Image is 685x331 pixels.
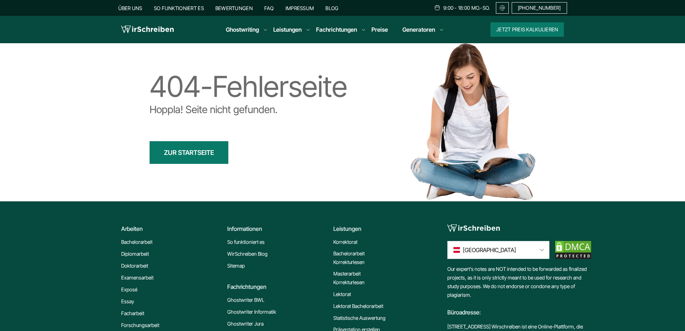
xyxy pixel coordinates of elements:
[150,141,228,164] a: ZUR STARTSEITE
[499,5,506,11] img: Email
[443,5,490,11] span: 9:00 - 18:00 Mo.-So.
[121,285,137,294] a: Exposé
[371,26,388,33] a: Preise
[121,24,174,35] img: logo wirschreiben
[463,246,516,254] span: [GEOGRAPHIC_DATA]
[227,282,327,291] div: Fachrichtungen
[333,238,357,246] a: Korrektorat
[121,261,148,270] a: Doktorarbeit
[434,5,440,10] img: Schedule
[518,5,561,11] span: [PHONE_NUMBER]
[402,25,435,34] a: Generatoren
[555,241,591,259] img: dmca
[490,22,564,37] button: Jetzt Preis kalkulieren
[121,321,159,330] a: Forschungsarbeit
[273,25,302,34] a: Leistungen
[227,261,245,270] a: Sitemap
[150,68,347,105] div: 404-Fehlerseite
[121,273,154,282] a: Examensarbeit
[227,250,268,258] a: WirSchreiben Blog
[227,224,327,233] div: Informationen
[154,5,204,11] a: So funktioniert es
[333,314,385,322] a: Statistische Auswertung
[325,5,338,11] a: Blog
[316,25,357,34] a: Fachrichtungen
[121,250,149,258] a: Diplomarbeit
[447,299,591,322] div: Büroadresse:
[121,224,221,233] div: Arbeiten
[447,224,500,232] img: logo-footer
[121,309,144,318] a: Facharbeit
[227,319,264,328] a: Ghostwriter Jura
[286,5,314,11] a: Impressum
[333,269,391,287] a: Masterarbeit Korrekturlesen
[333,249,391,267] a: Bachelorarbeit Korrekturlesen
[121,238,152,246] a: Bachelorarbeit
[227,308,276,316] a: Ghostwriter Informatik
[512,2,567,14] a: [PHONE_NUMBER]
[227,238,265,246] a: So funktioniert es
[121,297,134,306] a: Essay
[264,5,274,11] a: FAQ
[333,290,351,299] a: Lektorat
[215,5,253,11] a: Bewertungen
[227,296,264,304] a: Ghostwriter BWL
[150,105,347,114] p: Hoppla! Seite nicht gefunden.
[118,5,142,11] a: Über uns
[333,224,433,233] div: Leistungen
[333,302,383,310] a: Lektorat Bachelorarbeit
[226,25,259,34] a: Ghostwriting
